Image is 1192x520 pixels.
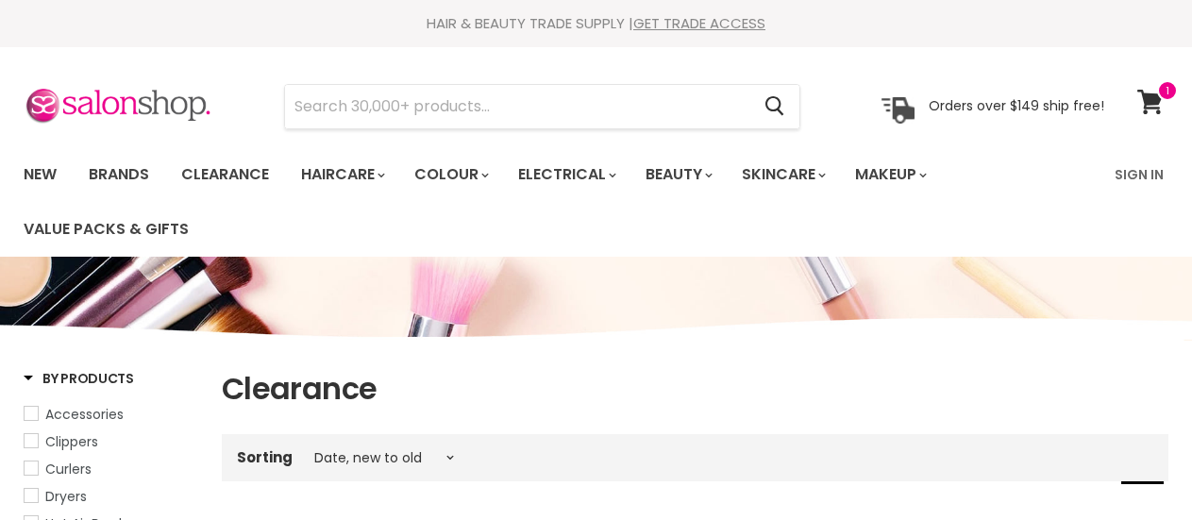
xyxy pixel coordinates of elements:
p: Orders over $149 ship free! [929,97,1104,114]
a: Colour [400,155,500,194]
span: Dryers [45,487,87,506]
a: Brands [75,155,163,194]
a: Clearance [167,155,283,194]
a: Haircare [287,155,396,194]
a: Dryers [24,486,198,507]
ul: Main menu [9,147,1103,257]
input: Search [285,85,749,128]
a: Makeup [841,155,938,194]
a: Accessories [24,404,198,425]
a: Skincare [728,155,837,194]
h1: Clearance [222,369,1168,409]
a: Value Packs & Gifts [9,210,203,249]
a: Clippers [24,431,198,452]
a: Electrical [504,155,628,194]
label: Sorting [237,449,293,465]
a: Beauty [631,155,724,194]
a: GET TRADE ACCESS [633,13,765,33]
a: Sign In [1103,155,1175,194]
button: Search [749,85,799,128]
h3: By Products [24,369,134,388]
span: Curlers [45,460,92,478]
span: Accessories [45,405,124,424]
a: Curlers [24,459,198,479]
form: Product [284,84,800,129]
a: New [9,155,71,194]
span: Clippers [45,432,98,451]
